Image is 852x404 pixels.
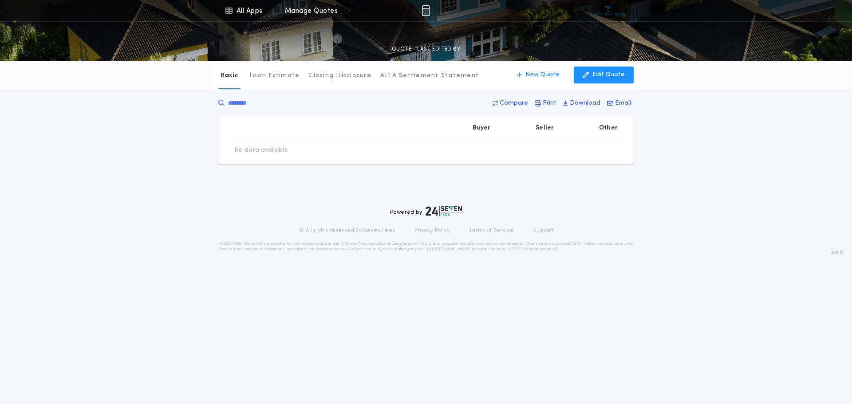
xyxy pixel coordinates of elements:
[500,99,528,108] p: Compare
[604,95,634,111] button: Email
[560,95,603,111] button: Download
[308,71,371,80] p: Closing Disclosure
[218,241,634,252] p: DISCLAIMER: This estimate is provided for informational purposes only. 24|Seven Fees, a product o...
[533,227,553,234] a: Support
[599,124,618,133] p: Other
[615,99,631,108] p: Email
[221,71,238,80] p: Basic
[392,45,460,54] p: QUOTE - LAST EDITED BY
[426,206,462,216] img: logo
[427,247,471,251] a: [URL][DOMAIN_NAME]
[574,67,634,83] button: Edit Quote
[525,71,560,79] p: New Quote
[543,99,556,108] p: Print
[390,206,462,216] div: Powered by
[508,67,568,83] button: New Quote
[249,71,300,80] p: Loan Estimate
[570,99,600,108] p: Download
[422,5,430,16] img: img
[490,95,531,111] button: Compare
[532,95,559,111] button: Print
[227,139,295,162] td: No data available
[536,124,554,133] p: Seller
[831,249,843,257] span: 3.8.0
[380,71,479,80] p: ALTA Settlement Statement
[592,6,625,15] img: vs-icon
[469,227,513,234] a: Terms of Service
[299,227,395,234] p: © All rights reserved. 24|Seven Fees
[592,71,625,79] p: Edit Quote
[473,124,490,133] p: Buyer
[414,227,450,234] a: Privacy Policy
